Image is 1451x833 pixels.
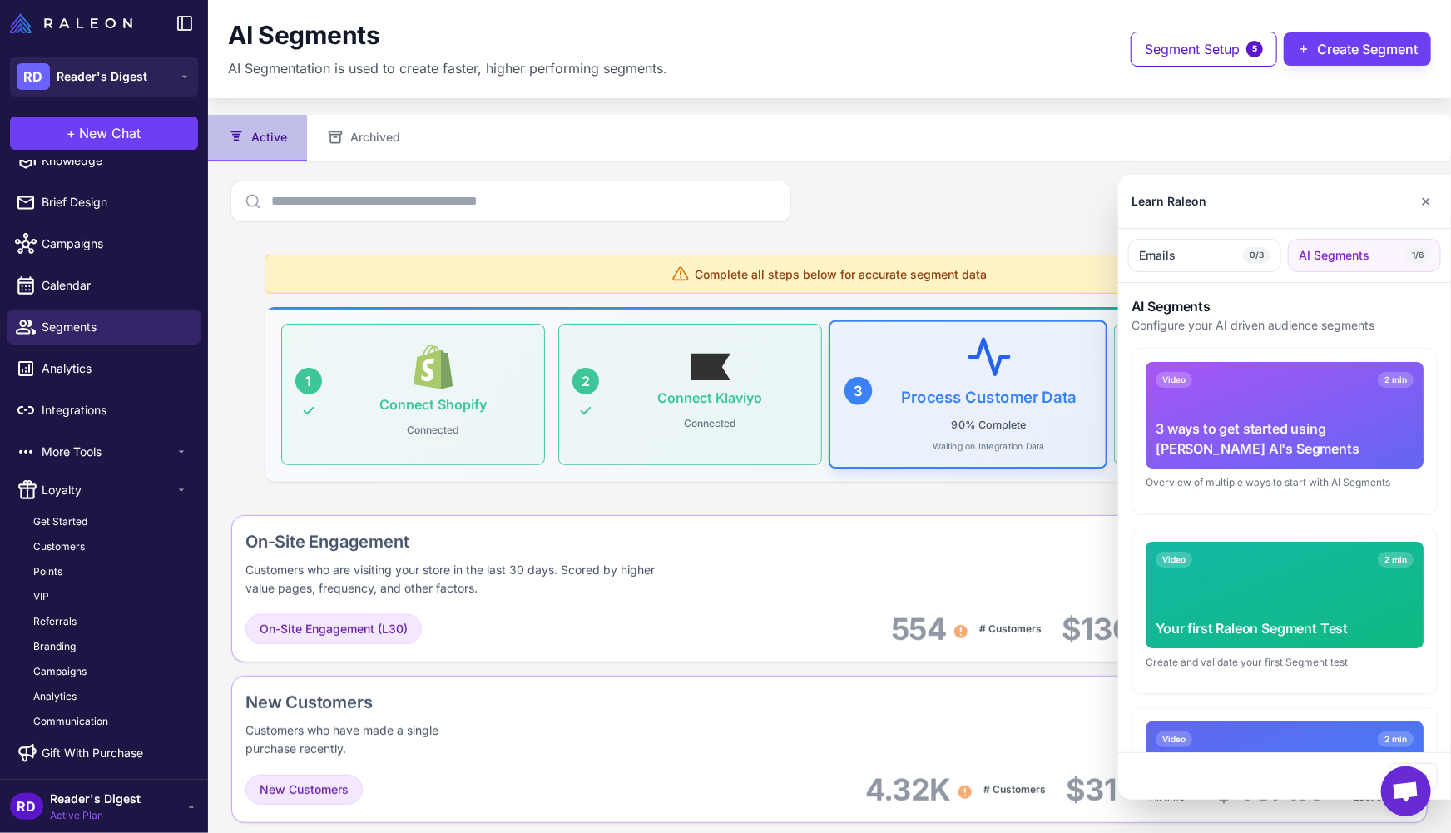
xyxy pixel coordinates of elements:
[1156,731,1192,747] span: Video
[1378,552,1414,568] span: 2 min
[1132,296,1438,316] h3: AI Segments
[1156,552,1192,568] span: Video
[1381,766,1431,816] div: Chat öffnen
[1156,618,1414,638] div: Your first Raleon Segment Test
[1128,239,1281,272] button: Emails0/3
[1156,372,1192,388] span: Video
[1414,185,1438,218] button: Close
[1156,419,1414,459] div: 3 ways to get started using [PERSON_NAME] AI's Segments
[1378,372,1414,388] span: 2 min
[1405,247,1430,264] span: 1/6
[1146,475,1424,490] div: Overview of multiple ways to start with AI Segments
[1299,246,1369,265] span: AI Segments
[1378,731,1414,747] span: 2 min
[1288,239,1441,272] button: AI Segments1/6
[1139,246,1176,265] span: Emails
[1132,316,1438,335] p: Configure your AI driven audience segments
[1146,655,1424,670] div: Create and validate your first Segment test
[1132,192,1206,211] div: Learn Raleon
[1243,247,1270,264] span: 0/3
[1389,763,1438,790] button: Close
